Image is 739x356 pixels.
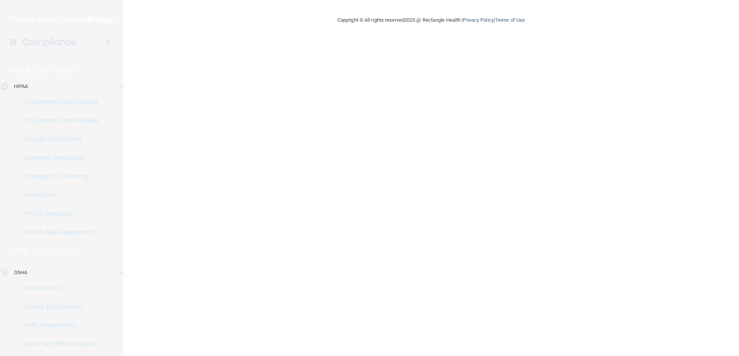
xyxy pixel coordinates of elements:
p: OSHA [10,246,30,256]
p: HIPAA [10,66,30,76]
p: HIPAA Risk Assessment [5,228,111,236]
p: Documents and Policies [5,117,111,124]
p: Documents and Policies [5,98,111,106]
h4: Compliance [22,37,76,48]
p: Business Associates [5,154,111,162]
p: Resources [5,191,111,199]
p: Self-Assessment [5,321,111,329]
a: Terms of Use [495,17,525,23]
img: PMB logo [9,12,114,28]
p: Emergency Planning [5,173,111,180]
p: HIPAA [14,82,28,91]
p: Injury and Illness Report [5,340,111,348]
p: Safety Data Sheets [5,303,111,311]
p: Learn More! [34,66,75,76]
a: Privacy Policy [463,17,493,23]
p: Learn More! [34,246,75,256]
p: Report an Incident [5,135,111,143]
div: Copyright © All rights reserved 2025 @ Rectangle Health | | [290,8,572,33]
p: OSHA [14,268,27,277]
p: HIPAA Checklist [5,210,111,218]
p: Documents [5,284,111,292]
